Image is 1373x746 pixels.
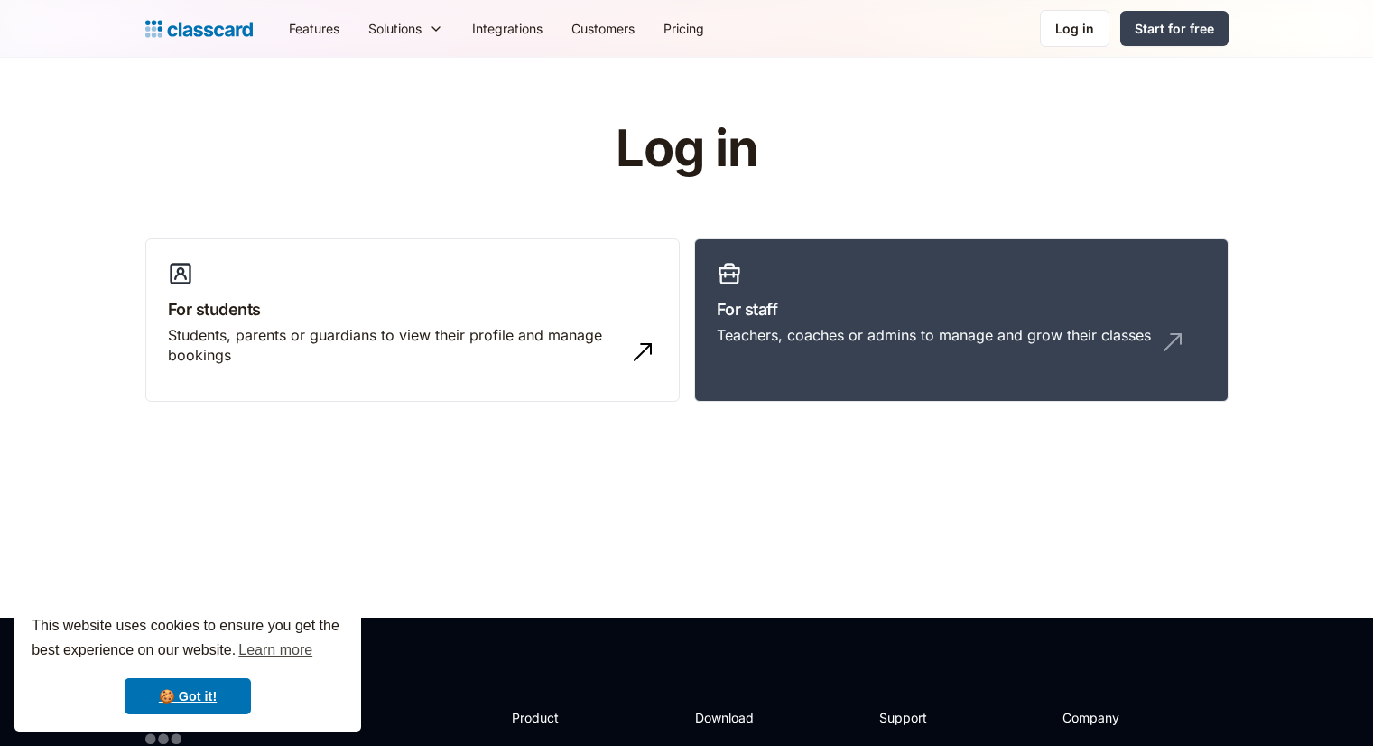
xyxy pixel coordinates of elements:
[400,121,973,177] h1: Log in
[168,325,621,366] div: Students, parents or guardians to view their profile and manage bookings
[649,8,719,49] a: Pricing
[879,708,952,727] h2: Support
[14,598,361,732] div: cookieconsent
[512,708,608,727] h2: Product
[168,297,657,322] h3: For students
[274,8,354,49] a: Features
[236,637,315,664] a: learn more about cookies
[717,297,1206,322] h3: For staff
[1135,19,1214,38] div: Start for free
[557,8,649,49] a: Customers
[125,678,251,714] a: dismiss cookie message
[145,16,253,42] a: home
[1055,19,1094,38] div: Log in
[32,615,344,664] span: This website uses cookies to ensure you get the best experience on our website.
[354,8,458,49] div: Solutions
[694,238,1229,403] a: For staffTeachers, coaches or admins to manage and grow their classes
[458,8,557,49] a: Integrations
[368,19,422,38] div: Solutions
[1120,11,1229,46] a: Start for free
[1040,10,1109,47] a: Log in
[1062,708,1183,727] h2: Company
[717,325,1151,345] div: Teachers, coaches or admins to manage and grow their classes
[695,708,769,727] h2: Download
[145,238,680,403] a: For studentsStudents, parents or guardians to view their profile and manage bookings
